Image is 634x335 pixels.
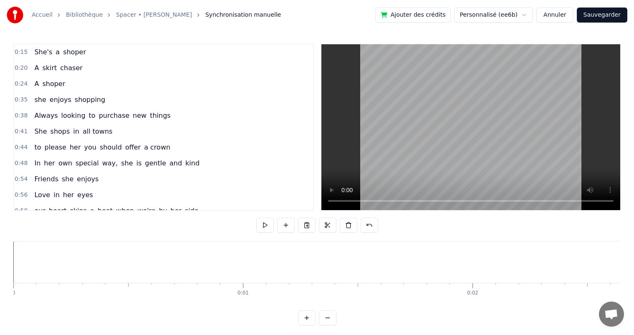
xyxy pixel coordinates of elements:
button: Annuler [536,8,573,23]
span: is [136,158,143,168]
span: and [169,158,183,168]
span: shoper [41,79,66,89]
a: Accueil [32,11,53,19]
span: In [33,158,41,168]
div: 0 [12,290,15,297]
button: Sauvegarder [577,8,627,23]
a: Spacer • [PERSON_NAME] [116,11,192,19]
span: Synchronisation manuelle [205,11,281,19]
span: A [33,79,40,89]
span: shoper [62,47,87,57]
span: enjoys [49,95,72,104]
span: she [61,174,74,184]
div: 0:02 [467,290,478,297]
span: she [120,158,134,168]
span: her [62,190,75,200]
span: beat [97,206,114,216]
span: 0:38 [15,112,28,120]
span: she [33,95,47,104]
span: 0:48 [15,159,28,167]
span: new [132,111,147,120]
span: Love [33,190,51,200]
span: purchase [98,111,130,120]
span: 0:58 [15,207,28,215]
span: Friends [33,174,59,184]
span: own [58,158,73,168]
span: 0:35 [15,96,28,104]
span: a [55,47,61,57]
span: A [33,63,40,73]
span: to [88,111,96,120]
span: you [83,142,97,152]
div: 0:01 [237,290,249,297]
span: her [69,142,82,152]
span: She's [33,47,53,57]
span: skirt [41,63,58,73]
span: in [53,190,61,200]
span: Always [33,111,58,120]
span: way, [101,158,119,168]
span: her [169,206,182,216]
span: to [33,142,42,152]
span: enjoys [76,174,99,184]
span: things [149,111,172,120]
span: She [33,127,48,136]
span: 0:24 [15,80,28,88]
span: 0:20 [15,64,28,72]
span: 0:54 [15,175,28,183]
span: 0:41 [15,127,28,136]
span: please [44,142,67,152]
span: when [115,206,135,216]
span: offer [124,142,141,152]
span: 0:56 [15,191,28,199]
span: should [99,142,123,152]
span: looking [61,111,86,120]
span: special [75,158,100,168]
span: by [158,206,168,216]
span: 0:15 [15,48,28,56]
span: kind [184,158,200,168]
span: in [72,127,80,136]
span: gentle [144,158,167,168]
span: we're [136,206,156,216]
span: 0:44 [15,143,28,152]
span: her [43,158,56,168]
button: Ajouter des crédits [375,8,451,23]
span: a [89,206,95,216]
span: all towns [82,127,113,136]
span: chaser [59,63,83,73]
a: Bibliothèque [66,11,103,19]
span: heart [48,206,68,216]
span: shopping [74,95,106,104]
span: our [33,206,46,216]
span: eyes [76,190,94,200]
nav: breadcrumb [32,11,281,19]
span: side [184,206,200,216]
span: shops [50,127,71,136]
img: youka [7,7,23,23]
div: Ouvrir le chat [599,302,624,327]
span: skips [69,206,88,216]
span: a crown [143,142,171,152]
